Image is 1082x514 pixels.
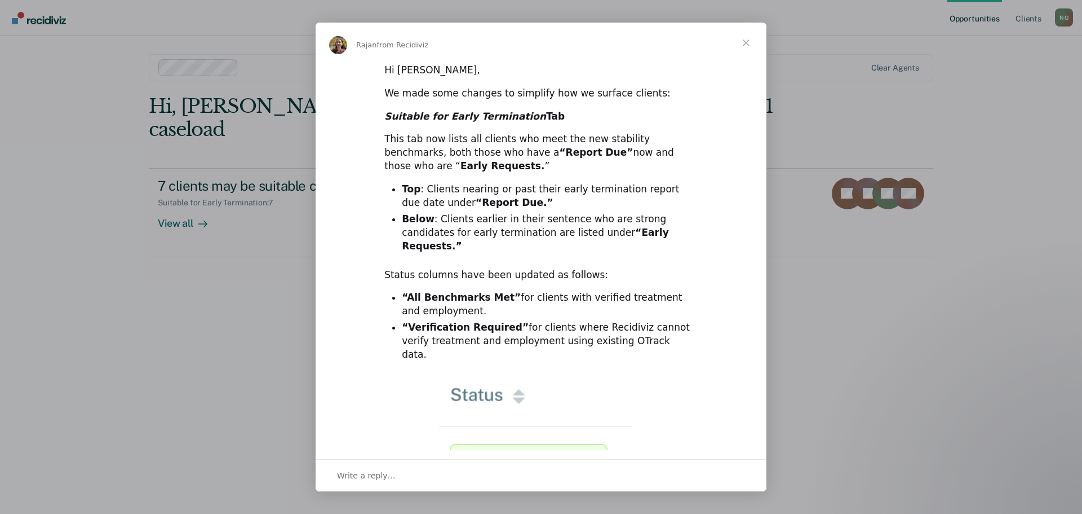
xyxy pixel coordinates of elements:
[402,321,698,362] li: for clients where Recidiviz cannot verify treatment and employment using existing OTrack data.
[402,322,529,333] b: “Verification Required”
[384,111,546,122] i: Suitable for Early Termination
[384,133,698,173] div: This tab now lists all clients who meet the new stability benchmarks, both those who have a now a...
[384,111,565,122] b: Tab
[316,459,766,491] div: Open conversation and reply
[402,291,698,318] li: for clients with verified treatment and employment.
[402,213,434,225] b: Below
[337,468,396,483] span: Write a reply…
[356,41,377,49] span: Rajan
[726,23,766,63] span: Close
[402,183,698,210] li: : Clients nearing or past their early termination report due date under
[384,64,698,77] div: Hi [PERSON_NAME],
[384,87,698,100] div: We made some changes to simplify how we surface clients:
[329,36,347,54] img: Profile image for Rajan
[476,197,553,208] b: “Report Due.”
[402,213,698,253] li: : Clients earlier in their sentence who are strong candidates for early termination are listed under
[402,292,521,303] b: “All Benchmarks Met”
[460,160,545,172] b: Early Requests.
[377,41,429,49] span: from Recidiviz
[384,269,698,282] div: Status columns have been updated as follows:
[402,183,420,195] b: Top
[402,227,669,252] b: “Early Requests.”
[559,147,633,158] b: “Report Due”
